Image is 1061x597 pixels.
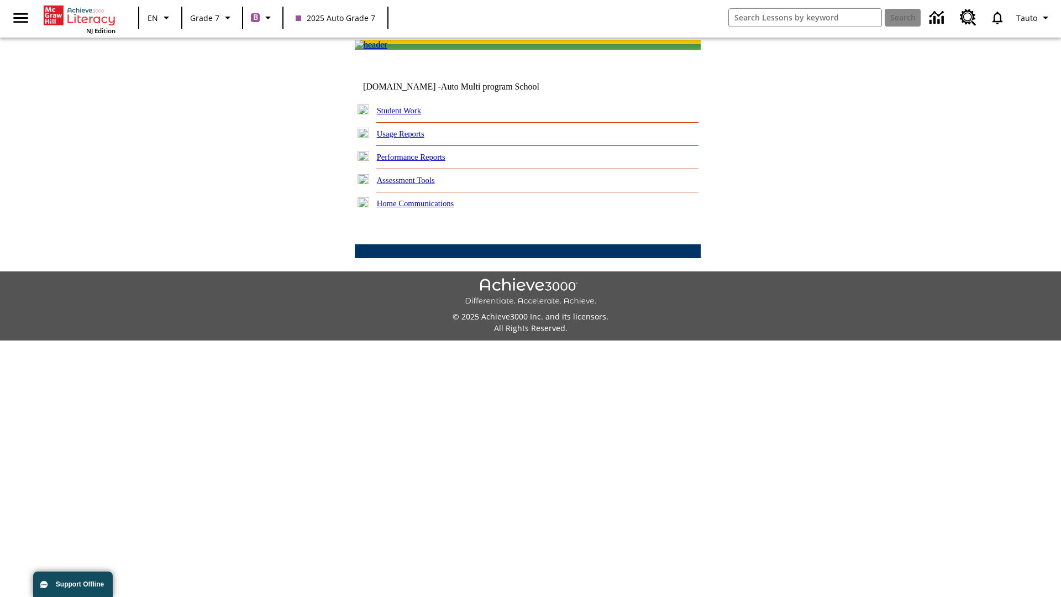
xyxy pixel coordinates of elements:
span: NJ Edition [86,27,115,35]
a: Performance Reports [377,153,445,161]
img: plus.gif [358,104,369,114]
a: Assessment Tools [377,176,435,185]
input: search field [729,9,881,27]
img: plus.gif [358,174,369,184]
button: Grade: Grade 7, Select a grade [186,8,239,28]
img: plus.gif [358,197,369,207]
a: Student Work [377,106,421,115]
a: Data Center [923,3,953,33]
img: Achieve3000 Differentiate Accelerate Achieve [465,278,596,306]
button: Support Offline [33,572,113,597]
button: Open side menu [4,2,37,34]
nobr: Auto Multi program School [441,82,539,91]
span: EN [148,12,158,24]
a: Usage Reports [377,129,424,138]
span: Tauto [1016,12,1037,24]
span: B [253,11,258,24]
img: plus.gif [358,151,369,161]
button: Profile/Settings [1012,8,1057,28]
a: Notifications [983,3,1012,32]
img: header [355,40,387,50]
button: Language: EN, Select a language [143,8,178,28]
img: plus.gif [358,128,369,138]
td: [DOMAIN_NAME] - [363,82,566,92]
div: Home [44,3,115,35]
button: Boost Class color is purple. Change class color [246,8,279,28]
span: 2025 Auto Grade 7 [296,12,375,24]
span: Grade 7 [190,12,219,24]
a: Resource Center, Will open in new tab [953,3,983,33]
span: Support Offline [56,580,104,588]
a: Home Communications [377,199,454,208]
